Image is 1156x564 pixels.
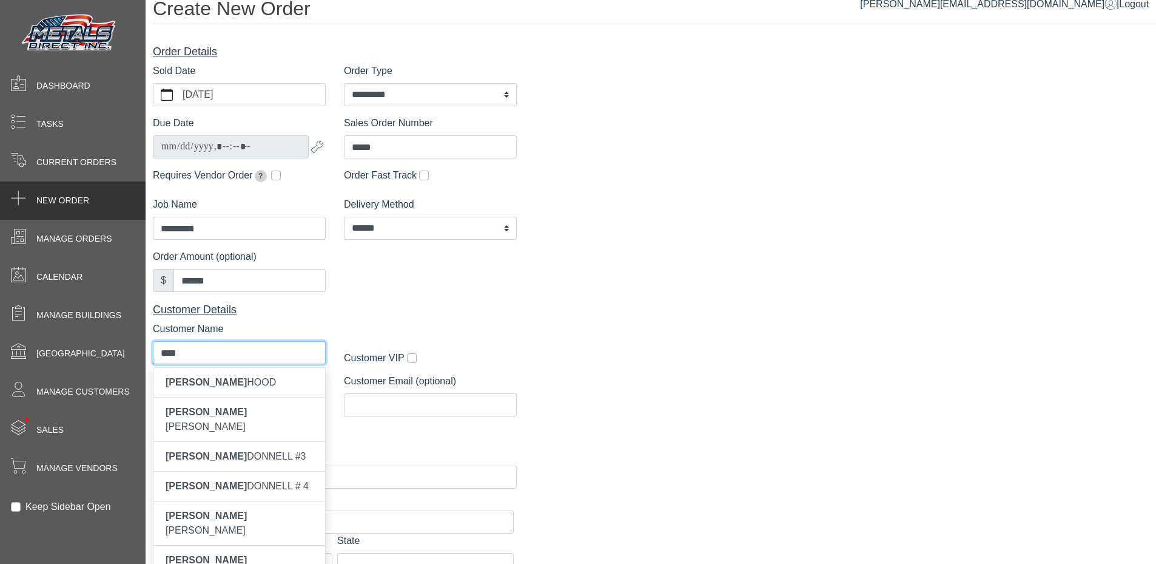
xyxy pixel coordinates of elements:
span: Manage Buildings [36,309,121,322]
span: Dashboard [36,80,90,92]
span: [PERSON_NAME] [166,377,247,387]
img: Metals Direct Inc Logo [18,11,121,56]
span: [PERSON_NAME] [166,451,247,461]
span: Calendar [36,271,82,284]
span: New Order [36,194,89,207]
span: [PERSON_NAME] [166,511,247,535]
label: Order Amount (optional) [153,250,257,264]
span: Manage Orders [36,233,112,245]
label: Order Fast Track [344,168,417,183]
label: Job Name [153,197,197,212]
span: Extends due date by 2 weeks for pickup orders [255,170,267,182]
label: Customer VIP [344,351,405,365]
svg: calendar [161,89,173,101]
div: $ [153,269,174,292]
label: Customer Name [153,322,223,336]
label: State [337,534,360,548]
label: Due Date [153,116,194,131]
span: DONNELL # 4 [166,481,309,491]
div: Site Address [153,426,517,443]
span: [PERSON_NAME] [166,511,247,521]
label: Delivery Method [344,197,414,212]
label: Keep Sidebar Open [25,500,111,514]
label: Sales Order Number [344,116,433,131]
span: [PERSON_NAME] [166,407,247,417]
span: • [12,400,42,440]
span: [PERSON_NAME] [166,481,247,491]
span: Current Orders [36,156,116,169]
span: Tasks [36,118,64,131]
span: Manage Customers [36,386,130,398]
span: [GEOGRAPHIC_DATA] [36,347,125,360]
span: [PERSON_NAME] [166,407,247,432]
span: DONNELL #3 [166,451,306,461]
label: Customer Email (optional) [344,374,456,389]
label: Sold Date [153,64,195,78]
div: Order Details [153,44,517,60]
span: Sales [36,424,64,437]
div: Customer Details [153,302,517,318]
label: Requires Vendor Order [153,168,269,183]
span: Manage Vendors [36,462,118,475]
button: calendar [153,84,180,106]
label: [DATE] [180,84,325,106]
label: Order Type [344,64,392,78]
span: HOOD [166,377,276,387]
